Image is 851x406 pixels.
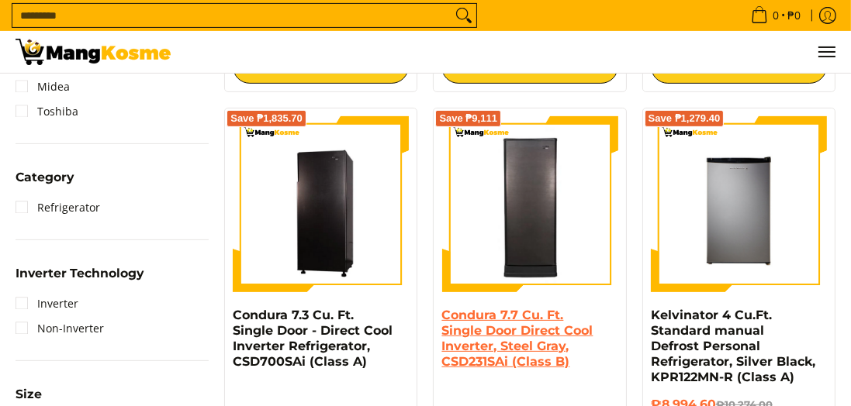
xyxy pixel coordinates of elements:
span: 0 [770,10,781,21]
a: Midea [16,74,70,99]
img: Bodega Sale Refrigerator l Mang Kosme: Home Appliances Warehouse Sale [16,39,171,65]
span: Size [16,388,42,401]
span: Save ₱9,111 [439,114,497,123]
a: Non-Inverter [16,316,104,341]
a: Condura 7.3 Cu. Ft. Single Door - Direct Cool Inverter Refrigerator, CSD700SAi (Class A) [233,308,393,369]
nav: Main Menu [186,31,835,73]
button: Menu [817,31,835,73]
img: Condura 7.7 Cu. Ft. Single Door Direct Cool Inverter, Steel Gray, CSD231SAi (Class B) [441,119,617,291]
summary: Open [16,171,74,195]
span: Inverter Technology [16,267,144,280]
span: Save ₱1,835.70 [230,114,303,123]
button: Search [451,4,476,27]
a: Kelvinator 4 Cu.Ft. Standard manual Defrost Personal Refrigerator, Silver Black, KPR122MN-R (Clas... [651,308,815,384]
a: Toshiba [16,99,78,124]
summary: Open [16,267,144,291]
span: ₱0 [785,10,803,21]
span: Save ₱1,279.40 [649,114,721,123]
img: Kelvinator 4 Cu.Ft. Standard manual Defrost Personal Refrigerator, Silver Black, KPR122MN-R (Clas... [651,116,827,292]
a: Refrigerator [16,195,100,220]
a: Inverter [16,291,78,316]
ul: Customer Navigation [186,31,835,73]
img: Condura 7.3 Cu. Ft. Single Door - Direct Cool Inverter Refrigerator, CSD700SAi (Class A) [233,119,409,291]
span: Category [16,171,74,184]
a: Condura 7.7 Cu. Ft. Single Door Direct Cool Inverter, Steel Gray, CSD231SAi (Class B) [441,308,593,369]
span: • [746,7,805,24]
